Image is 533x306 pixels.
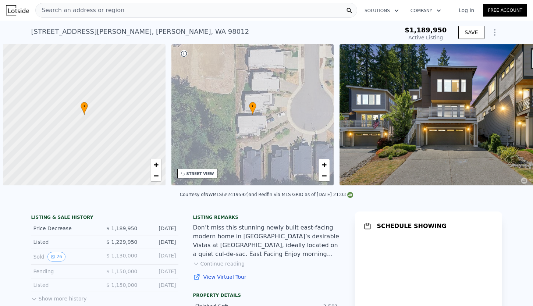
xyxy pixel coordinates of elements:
span: $ 1,150,000 [106,282,138,288]
a: Zoom in [150,159,161,170]
div: Listed [33,281,99,289]
a: Zoom in [319,159,330,170]
button: Company [405,4,447,17]
span: $ 1,150,000 [106,268,138,274]
div: [DATE] [143,225,176,232]
span: • [249,103,256,110]
a: Zoom out [319,170,330,181]
img: NWMLS Logo [347,192,353,198]
div: • [249,102,256,115]
span: • [81,103,88,110]
button: View historical data [47,252,65,261]
div: LISTING & SALE HISTORY [31,214,178,222]
h1: SCHEDULE SHOWING [377,222,447,231]
span: $1,189,950 [405,26,447,34]
div: Property details [193,292,340,298]
div: [STREET_ADDRESS][PERSON_NAME] , [PERSON_NAME] , WA 98012 [31,26,249,37]
img: Lotside [6,5,29,15]
a: Free Account [483,4,527,17]
span: − [322,171,327,180]
span: $ 1,189,950 [106,225,138,231]
div: [DATE] [143,281,176,289]
div: Listed [33,238,99,246]
button: Show Options [487,25,502,40]
div: • [81,102,88,115]
span: − [153,171,158,180]
button: Show more history [31,292,87,302]
span: + [153,160,158,169]
div: Courtesy of NWMLS (#2419592) and Redfin via MLS GRID as of [DATE] 21:03 [180,192,353,197]
div: STREET VIEW [186,171,214,177]
a: Zoom out [150,170,161,181]
div: Pending [33,268,99,275]
button: Solutions [359,4,405,17]
div: Listing remarks [193,214,340,220]
span: Active Listing [408,35,443,40]
div: Price Decrease [33,225,99,232]
span: Search an address or region [36,6,124,15]
button: Continue reading [193,260,245,267]
a: View Virtual Tour [193,273,340,281]
span: $ 1,130,000 [106,253,138,259]
div: [DATE] [143,268,176,275]
div: [DATE] [143,238,176,246]
a: Log In [450,7,483,14]
button: SAVE [458,26,484,39]
div: Don’t miss this stunning newly built east-facing modern home in [GEOGRAPHIC_DATA]’s desirable Vis... [193,223,340,259]
span: + [322,160,327,169]
div: [DATE] [143,252,176,261]
div: Sold [33,252,99,261]
span: $ 1,229,950 [106,239,138,245]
